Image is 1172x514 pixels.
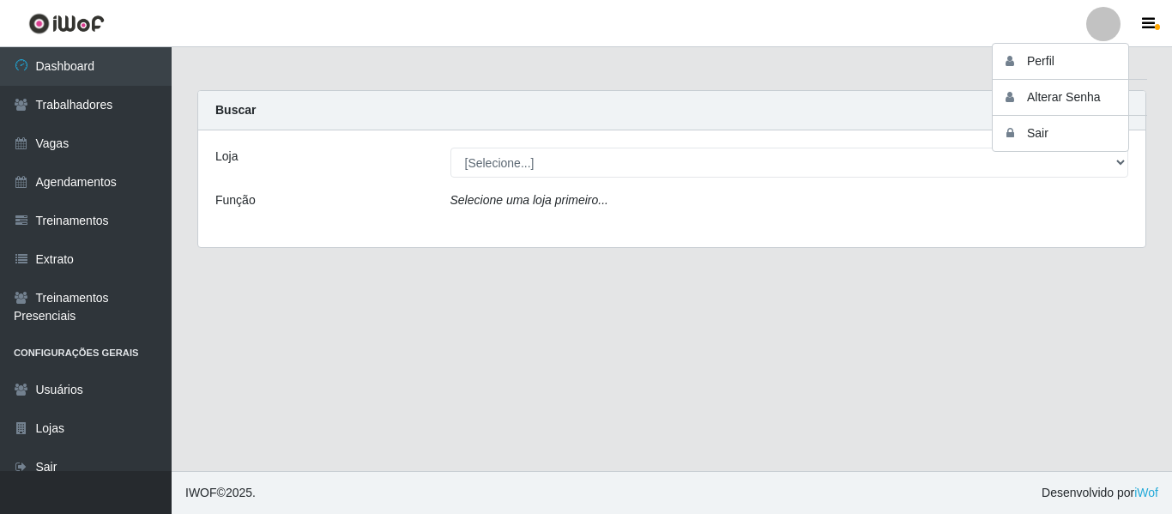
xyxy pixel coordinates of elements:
label: Função [215,191,256,209]
span: Desenvolvido por [1042,484,1158,502]
i: Selecione uma loja primeiro... [450,193,608,207]
span: © 2025 . [185,484,256,502]
img: CoreUI Logo [28,13,105,34]
label: Loja [215,148,238,166]
a: iWof [1134,486,1158,499]
button: Sair [993,116,1147,151]
button: Perfil [993,44,1147,80]
strong: Buscar [215,103,256,117]
span: IWOF [185,486,217,499]
button: Alterar Senha [993,80,1147,116]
